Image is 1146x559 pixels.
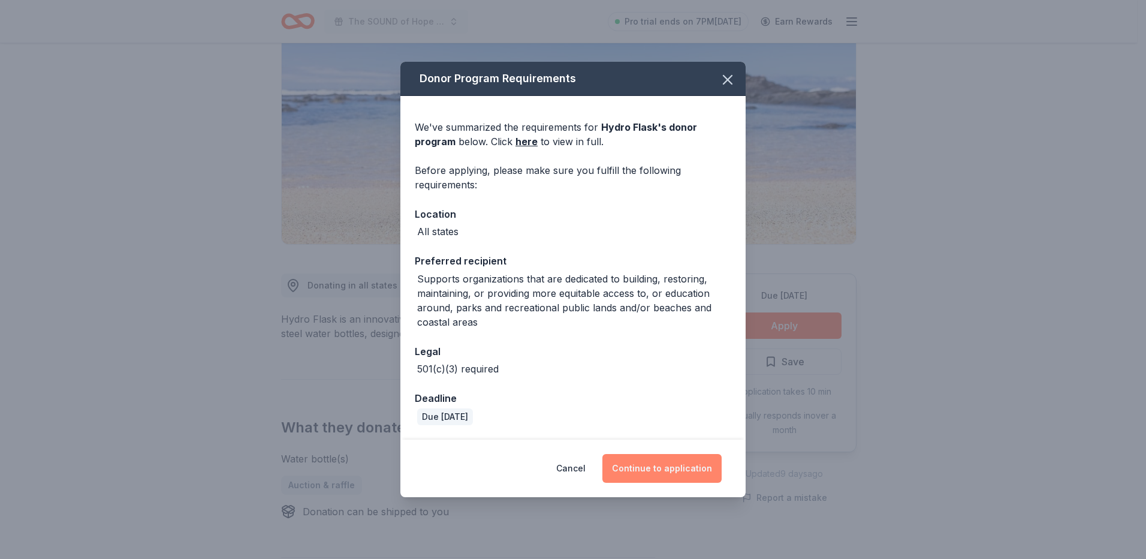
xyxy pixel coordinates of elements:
a: here [515,134,538,149]
div: Donor Program Requirements [400,62,746,96]
div: Before applying, please make sure you fulfill the following requirements: [415,163,731,192]
div: Legal [415,344,731,359]
div: We've summarized the requirements for below. Click to view in full. [415,120,731,149]
button: Cancel [556,454,586,483]
div: Preferred recipient [415,253,731,269]
div: Supports organizations that are dedicated to building, restoring, maintaining, or providing more ... [417,272,731,329]
div: Due [DATE] [417,408,473,425]
div: Location [415,206,731,222]
div: Deadline [415,390,731,406]
div: 501(c)(3) required [417,362,499,376]
div: All states [417,224,459,239]
button: Continue to application [602,454,722,483]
